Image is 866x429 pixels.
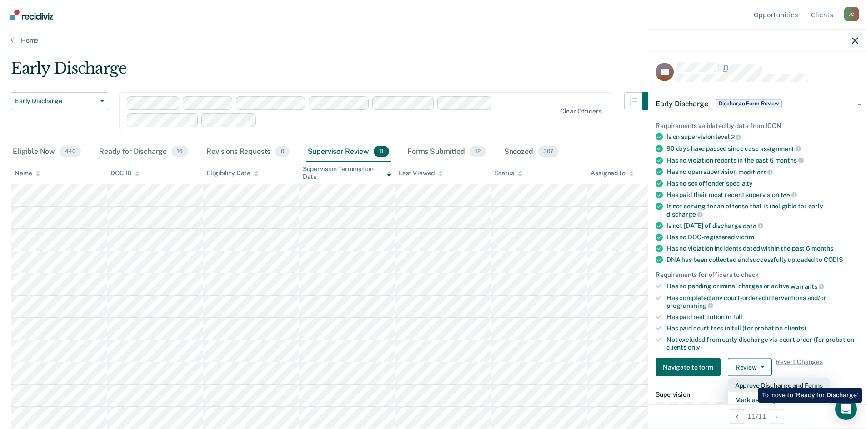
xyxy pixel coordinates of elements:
button: Navigate to form [656,358,721,376]
div: Has no violation incidents dated within the past 6 [666,245,858,252]
span: CODIS [824,256,843,263]
div: Clear officers [560,108,602,115]
div: Has paid restitution in [666,313,858,321]
span: months [775,157,804,164]
div: Is not serving for an offense that is ineligible for early [666,202,858,218]
span: Early Discharge [656,99,708,108]
span: 2 [731,133,741,141]
a: Navigate to form link [656,358,724,376]
span: Early Discharge [15,97,97,105]
div: Eligibility Date [206,169,259,177]
div: Is on supervision level [666,133,858,141]
button: Approve Discharge and Forms [728,378,830,393]
div: Snoozed [502,142,561,162]
span: 307 [538,146,559,158]
span: 16 [171,146,188,158]
span: fee [781,191,797,198]
span: date [743,222,763,229]
div: Has paid their most recent supervision [666,191,858,199]
span: assignment [760,145,801,152]
span: 440 [60,146,81,158]
div: Status [495,169,522,177]
div: Name [15,169,40,177]
div: Has no open supervision [666,168,858,176]
div: Assigned to [591,169,633,177]
span: specialty [726,179,753,187]
span: 11 [374,146,389,158]
div: Has paid court fees in full (for probation [666,324,858,332]
div: 90 days have passed since case [666,144,858,153]
span: programming [666,302,713,309]
span: warrants [791,282,824,290]
button: Profile dropdown button [844,7,859,21]
span: discharge [666,210,703,217]
div: Has no DOC-registered [666,233,858,241]
div: Has no pending criminal charges or active [666,282,858,291]
span: clients) [784,324,806,331]
div: 11 / 11 [648,404,866,428]
span: full [733,313,742,321]
div: Early DischargeDischarge Form Review [648,89,866,118]
span: modifiers [738,168,773,175]
div: Open Intercom Messenger [835,398,857,420]
dt: Supervision [656,391,858,399]
span: only) [688,343,702,350]
div: Eligible Now [11,142,83,162]
button: Previous Opportunity [730,409,744,424]
div: Requirements validated by data from ICON [656,122,858,129]
div: Is not [DATE] of discharge [666,222,858,230]
span: Discharge Form Review [716,99,782,108]
span: 0 [275,146,289,158]
div: Last Viewed [399,169,443,177]
div: Dropdown Menu [728,378,830,407]
span: 12 [470,146,486,158]
button: Review [728,358,772,376]
span: months [811,245,833,252]
div: DOC ID [110,169,140,177]
div: Requirements for officers to check [656,271,858,279]
span: Revert Changes [776,358,823,376]
div: Has no violation reports in the past 6 [666,156,858,164]
span: victim [736,233,754,241]
div: Forms Submitted [405,142,488,162]
img: Recidiviz [10,10,53,20]
a: Home [11,36,855,44]
div: Not excluded from early discharge via court order (for probation clients [666,335,858,351]
div: Supervisor Review [306,142,391,162]
div: Early Discharge [11,59,661,85]
button: Next Opportunity [770,409,784,424]
div: Ready for Discharge [97,142,190,162]
div: DNA has been collected and successfully uploaded to [666,256,858,264]
div: Has completed any court-ordered interventions and/or [666,294,858,309]
button: Mark as Ineligible [728,393,830,407]
div: Supervision Termination Date [303,165,391,181]
div: J C [844,7,859,21]
div: Revisions Requests [205,142,291,162]
div: Has no sex offender [666,179,858,187]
